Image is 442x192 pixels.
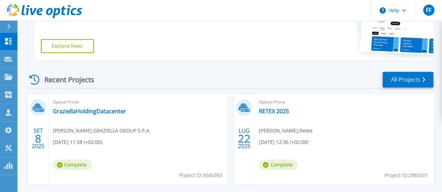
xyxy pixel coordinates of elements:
[383,72,433,87] a: All Projects
[53,127,151,135] span: [PERSON_NAME] , GRAZIELLA GROUP S.P.A.
[179,171,222,179] span: Project ID: 3045393
[259,127,312,135] span: [PERSON_NAME] , Retex
[35,136,41,141] span: 8
[259,98,429,106] span: Optical Prime
[238,136,251,141] span: 22
[238,126,251,151] div: LUG 2025
[53,98,223,106] span: Optical Prime
[259,138,308,146] span: [DATE] 12:36 (+02:00)
[53,138,102,146] span: [DATE] 11:58 (+02:00)
[259,160,298,170] span: Complete
[27,71,104,88] div: Recent Projects
[385,171,428,179] span: Project ID: 2985501
[53,160,92,170] span: Complete
[259,108,289,115] a: RETEX 2025
[41,39,94,53] a: Explore Now!
[53,108,126,115] a: GraziellaHoldingDatacenter
[31,126,45,151] div: SET 2025
[426,7,431,13] span: FF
